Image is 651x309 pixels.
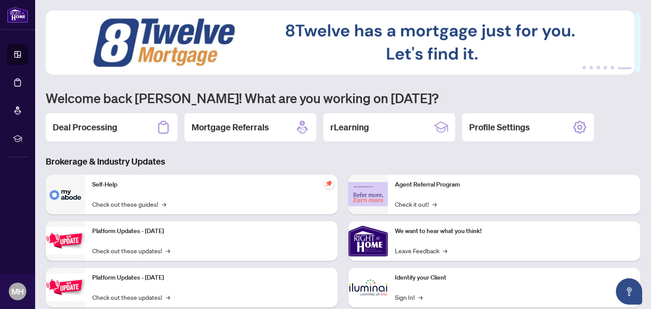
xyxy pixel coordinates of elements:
img: Platform Updates - July 8, 2025 [46,273,85,301]
a: Leave Feedback→ [395,246,447,255]
span: → [166,292,170,302]
button: 1 [582,66,586,69]
h2: Mortgage Referrals [192,121,269,133]
a: Check it out!→ [395,199,437,209]
button: 2 [590,66,593,69]
button: 5 [611,66,614,69]
img: Platform Updates - July 21, 2025 [46,227,85,255]
p: Self-Help [92,180,331,190]
img: Slide 5 [46,11,634,75]
h1: Welcome back [PERSON_NAME]! What are you working on [DATE]? [46,90,640,106]
p: Platform Updates - [DATE] [92,273,331,283]
img: Self-Help [46,175,85,214]
button: Open asap [616,278,642,305]
p: Agent Referral Program [395,180,633,190]
h3: Brokerage & Industry Updates [46,155,640,168]
img: Agent Referral Program [348,182,388,206]
span: pushpin [324,178,334,189]
button: 4 [604,66,607,69]
p: Identify your Client [395,273,633,283]
a: Check out these guides!→ [92,199,166,209]
a: Check out these updates!→ [92,292,170,302]
img: We want to hear what you think! [348,221,388,261]
h2: Deal Processing [53,121,117,133]
p: We want to hear what you think! [395,226,633,236]
button: 6 [618,66,632,69]
a: Check out these updates!→ [92,246,170,255]
a: Sign In!→ [395,292,423,302]
span: → [166,246,170,255]
h2: rLearning [330,121,369,133]
span: → [443,246,447,255]
p: Platform Updates - [DATE] [92,226,331,236]
img: logo [7,7,28,23]
span: → [418,292,423,302]
span: MH [11,285,24,298]
img: Identify your Client [348,268,388,307]
span: → [162,199,166,209]
button: 3 [597,66,600,69]
span: → [432,199,437,209]
h2: Profile Settings [469,121,530,133]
